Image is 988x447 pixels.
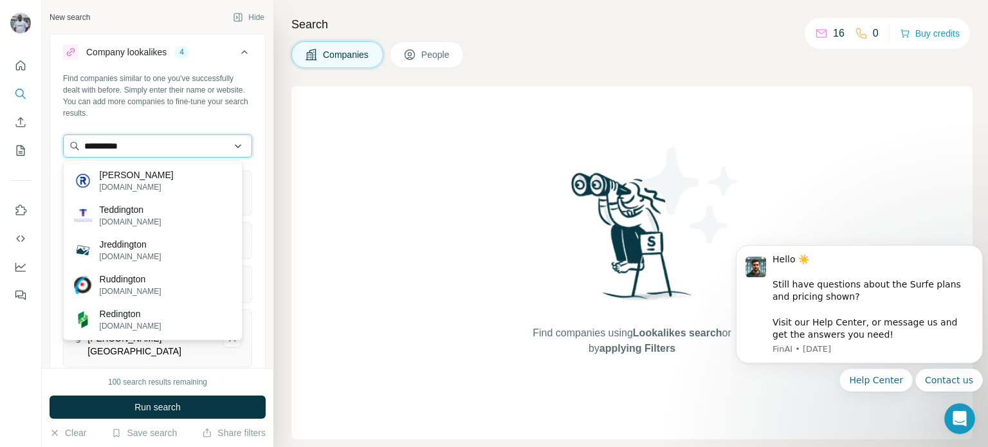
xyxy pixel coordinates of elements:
button: Company lookalikes4 [50,37,265,73]
img: Surfe Illustration - Woman searching with binoculars [565,169,699,313]
div: 100 search results remaining [108,376,207,388]
iframe: Intercom live chat [944,403,975,434]
img: Redington [74,311,92,329]
span: Find companies using or by [529,325,735,356]
img: Reddington [74,172,92,190]
div: New search [50,12,90,23]
div: 4 [174,46,189,58]
button: Hide [224,8,273,27]
img: Avatar [10,13,31,33]
button: Clear [50,426,86,439]
div: Find companies similar to one you've successfully dealt with before. Simply enter their name or w... [63,73,252,119]
iframe: Intercom notifications message [731,203,988,412]
img: Surfe Illustration - Stars [632,138,748,253]
p: Teddington [100,203,161,216]
button: Share filters [202,426,266,439]
p: Ruddington [100,273,161,286]
button: Enrich CSV [10,111,31,134]
p: [DOMAIN_NAME] [100,216,161,228]
img: Jreddington [74,241,92,259]
p: [DOMAIN_NAME] [100,320,161,332]
p: [DOMAIN_NAME] [100,286,161,297]
span: applying Filters [599,343,675,354]
p: [DOMAIN_NAME] [100,251,161,262]
p: 0 [873,26,879,41]
span: Run search [134,401,181,414]
button: Dashboard [10,255,31,278]
button: Quick start [10,54,31,77]
p: [PERSON_NAME] [100,169,174,181]
button: Feedback [10,284,31,307]
button: My lists [10,139,31,162]
span: Companies [323,48,370,61]
p: [DOMAIN_NAME] [100,181,174,193]
button: Buy credits [900,24,960,42]
button: Use Surfe API [10,227,31,250]
button: Save search [111,426,177,439]
button: Run search [50,396,266,419]
p: Jreddington [100,238,161,251]
h4: Search [291,15,973,33]
button: Use Surfe on LinkedIn [10,199,31,222]
p: Redington [100,307,161,320]
div: Company lookalikes [86,46,167,59]
img: Ruddington [74,276,92,294]
button: Search [10,82,31,105]
img: Teddington [74,209,92,222]
p: 16 [833,26,845,41]
span: Lookalikes search [633,327,722,338]
span: People [421,48,451,61]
